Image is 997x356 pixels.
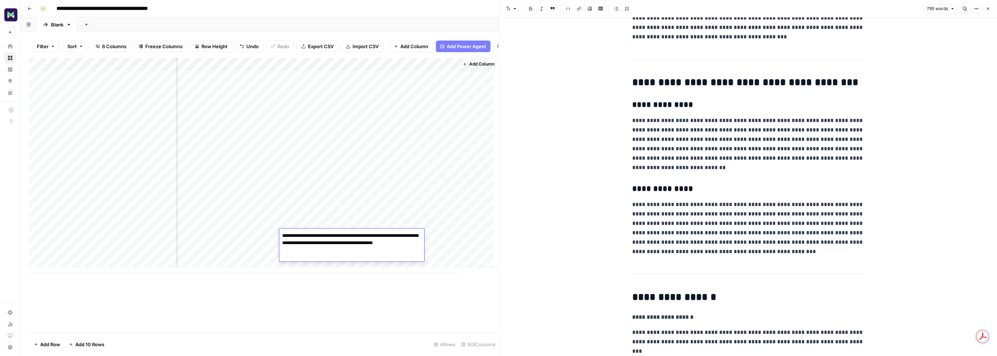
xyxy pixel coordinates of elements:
[134,41,187,52] button: Freeze Columns
[37,43,49,50] span: Filter
[389,41,433,52] button: Add Column
[102,43,126,50] span: 6 Columns
[40,341,60,348] span: Add Row
[246,43,259,50] span: Undo
[235,41,263,52] button: Undo
[341,41,383,52] button: Import CSV
[4,6,16,24] button: Workspace: NMI
[447,43,486,50] span: Add Power Agent
[4,64,16,75] a: Insights
[469,61,495,67] span: Add Column
[436,41,491,52] button: Add Power Agent
[4,342,16,353] button: Help + Support
[91,41,131,52] button: 6 Columns
[75,341,104,348] span: Add 10 Rows
[927,5,948,12] span: 795 words
[64,339,109,350] button: Add 10 Rows
[431,339,458,350] div: 6 Rows
[278,43,289,50] span: Redo
[4,330,16,342] a: Learning Hub
[67,43,77,50] span: Sort
[923,4,958,13] button: 795 words
[51,21,63,28] div: Blank
[4,87,16,99] a: Your Data
[63,41,88,52] button: Sort
[353,43,379,50] span: Import CSV
[4,75,16,87] a: Opportunities
[458,339,498,350] div: 6/6 Columns
[190,41,232,52] button: Row Height
[32,41,60,52] button: Filter
[37,17,78,32] a: Blank
[266,41,294,52] button: Redo
[201,43,228,50] span: Row Height
[4,52,16,64] a: Browse
[297,41,338,52] button: Export CSV
[4,41,16,52] a: Home
[308,43,334,50] span: Export CSV
[4,8,17,21] img: NMI Logo
[145,43,183,50] span: Freeze Columns
[4,318,16,330] a: Usage
[400,43,428,50] span: Add Column
[4,307,16,318] a: Settings
[460,59,497,69] button: Add Column
[29,339,64,350] button: Add Row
